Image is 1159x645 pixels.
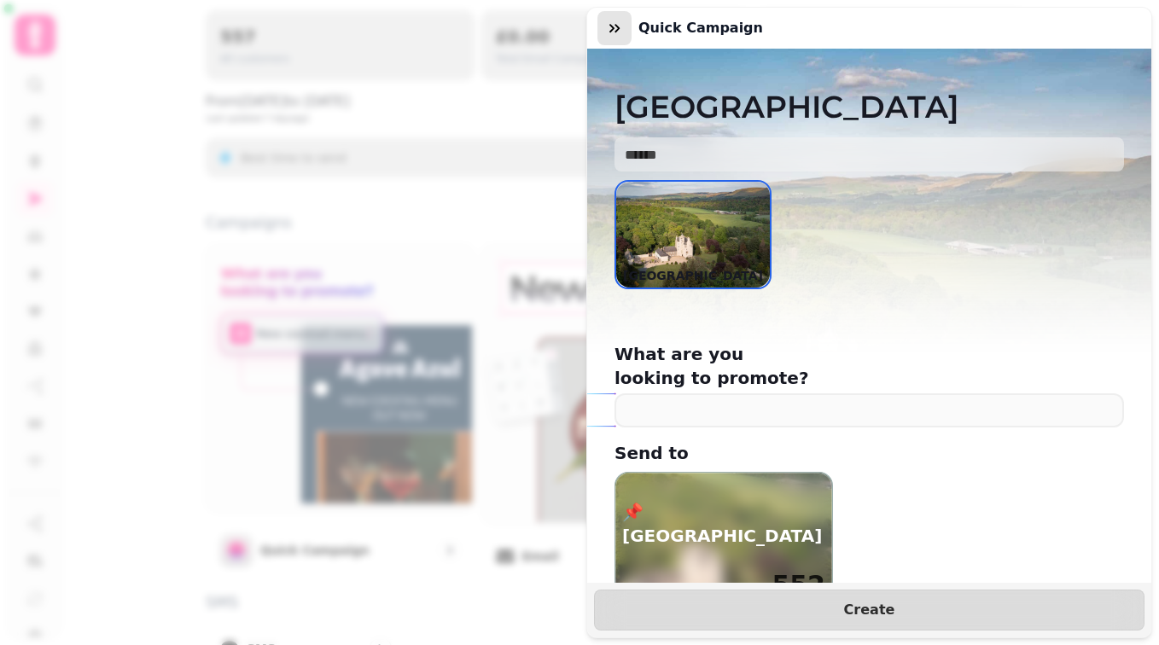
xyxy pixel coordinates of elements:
h3: Quick Campaign [638,18,770,38]
button: 📌 [GEOGRAPHIC_DATA]552 [614,472,833,608]
div: [GEOGRAPHIC_DATA] [614,180,772,289]
h1: [GEOGRAPHIC_DATA] [614,49,1124,124]
span: Create [615,603,1123,617]
button: Create [594,590,1144,630]
p: [GEOGRAPHIC_DATA] [616,264,770,288]
h2: 📌 [GEOGRAPHIC_DATA] [622,500,832,548]
h1: 552 [772,570,825,601]
h2: Send to [614,441,942,465]
h2: What are you looking to promote? [614,342,942,390]
img: aHR0cHM6Ly9maWxlcy5zdGFtcGVkZS5haS8yYmQyNTkzYS01YmM1LTQwY2MtODM5YS04YWZiYWZjZmY0ODMvbWVkaWEvMGZlY... [616,182,770,288]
